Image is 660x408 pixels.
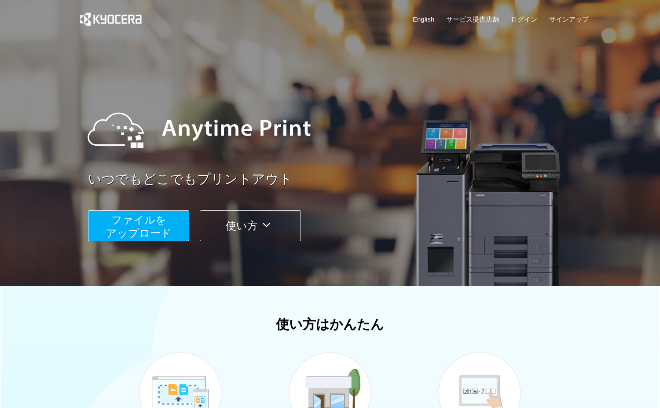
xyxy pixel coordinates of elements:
[549,15,589,24] a: サインアップ
[446,15,499,24] a: サービス提供店舗
[106,214,172,239] span: ファイルを ​​アップロード
[413,15,434,24] a: English
[88,210,189,241] button: ファイルを​​アップロード
[200,210,301,241] button: 使い方
[88,170,594,189] a: いつでもどこでもプリントアウト
[511,15,537,24] a: ログイン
